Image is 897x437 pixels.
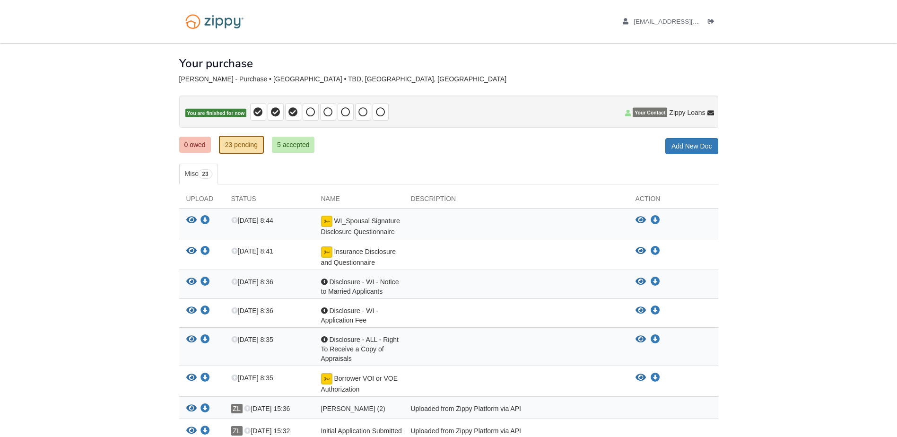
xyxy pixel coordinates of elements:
a: 0 owed [179,137,211,153]
div: Description [404,194,628,208]
a: Download Nicole_Hollon_credit_authorization (2) [200,405,210,413]
button: View Borrower VOI or VOE Authorization [186,373,197,383]
h1: Your purchase [179,57,253,70]
button: View WI_Spousal Signature Disclosure Questionnaire [186,216,197,226]
div: Action [628,194,718,208]
span: Insurance Disclosure and Questionnaire [321,248,396,266]
a: Download Insurance Disclosure and Questionnaire [200,248,210,255]
div: Name [314,194,404,208]
a: Download Insurance Disclosure and Questionnaire [651,247,660,255]
a: Add New Doc [665,138,718,154]
span: 23 [198,169,212,179]
a: Download WI_Spousal Signature Disclosure Questionnaire [651,217,660,224]
span: [DATE] 15:36 [244,405,290,412]
a: Download Disclosure - WI - Notice to Married Applicants [651,278,660,286]
span: Borrower VOI or VOE Authorization [321,375,398,393]
a: Download Disclosure - ALL - Right To Receive a Copy of Appraisals [651,336,660,343]
img: Document fully signed [321,373,332,385]
span: Your Contact [633,108,667,117]
span: Disclosure - WI - Notice to Married Applicants [321,278,399,295]
button: View Disclosure - WI - Application Fee [186,306,197,316]
span: Zippy Loans [669,108,705,117]
button: View Initial Application Submitted [186,426,197,436]
span: You are finished for now [185,109,247,118]
div: Status [224,194,314,208]
a: Download Borrower VOI or VOE Authorization [651,374,660,382]
button: View Disclosure - WI - Notice to Married Applicants [636,277,646,287]
span: [DATE] 15:32 [244,427,290,435]
img: Document fully signed [321,246,332,258]
button: View Nicole_Hollon_credit_authorization (2) [186,404,197,414]
div: [PERSON_NAME] - Purchase • [GEOGRAPHIC_DATA] • TBD, [GEOGRAPHIC_DATA], [GEOGRAPHIC_DATA] [179,75,718,83]
button: View Disclosure - ALL - Right To Receive a Copy of Appraisals [636,335,646,344]
a: Download Disclosure - WI - Application Fee [651,307,660,315]
span: ZL [231,404,243,413]
div: Upload [179,194,224,208]
span: ZL [231,426,243,436]
span: Disclosure - WI - Application Fee [321,307,378,324]
span: [DATE] 8:36 [231,278,273,286]
span: [DATE] 8:36 [231,307,273,315]
button: View Disclosure - WI - Notice to Married Applicants [186,277,197,287]
div: Uploaded from Zippy Platform via API [404,404,628,416]
span: [DATE] 8:41 [231,247,273,255]
a: Misc [179,164,218,184]
a: Download WI_Spousal Signature Disclosure Questionnaire [200,217,210,225]
a: Log out [708,18,718,27]
button: View Disclosure - WI - Application Fee [636,306,646,315]
img: Logo [179,9,250,34]
img: Document fully signed [321,216,332,227]
span: [PERSON_NAME] (2) [321,405,385,412]
button: View Insurance Disclosure and Questionnaire [636,246,646,256]
a: 5 accepted [272,137,315,153]
span: [DATE] 8:44 [231,217,273,224]
button: View Borrower VOI or VOE Authorization [636,373,646,383]
span: nkovars@gmail.com [634,18,742,25]
a: Download Borrower VOI or VOE Authorization [200,375,210,382]
span: Initial Application Submitted [321,427,402,435]
span: Disclosure - ALL - Right To Receive a Copy of Appraisals [321,336,399,362]
span: [DATE] 8:35 [231,374,273,382]
a: Download Disclosure - ALL - Right To Receive a Copy of Appraisals [200,336,210,344]
span: WI_Spousal Signature Disclosure Questionnaire [321,217,400,236]
button: View WI_Spousal Signature Disclosure Questionnaire [636,216,646,225]
a: Download Initial Application Submitted [200,428,210,435]
a: 23 pending [219,136,264,154]
a: edit profile [623,18,742,27]
a: Download Disclosure - WI - Notice to Married Applicants [200,279,210,286]
a: Download Disclosure - WI - Application Fee [200,307,210,315]
span: [DATE] 8:35 [231,336,273,343]
button: View Disclosure - ALL - Right To Receive a Copy of Appraisals [186,335,197,345]
button: View Insurance Disclosure and Questionnaire [186,246,197,256]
